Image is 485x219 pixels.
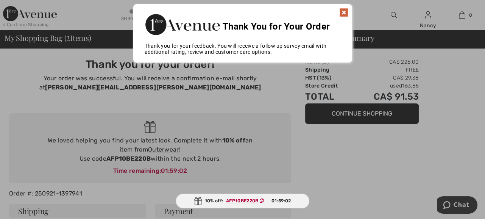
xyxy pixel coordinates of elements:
[226,198,258,203] ins: AFP10BE220B
[176,194,310,208] div: 10% off:
[194,197,202,205] img: Gift.svg
[339,8,348,17] img: x
[145,12,220,37] img: Thank You for Your Order
[133,43,352,55] div: Thank you for your feedback. You will receive a follow up survey email with additional rating, re...
[17,5,32,12] span: Chat
[223,21,330,32] span: Thank You for Your Order
[271,197,291,204] span: 01:59:02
